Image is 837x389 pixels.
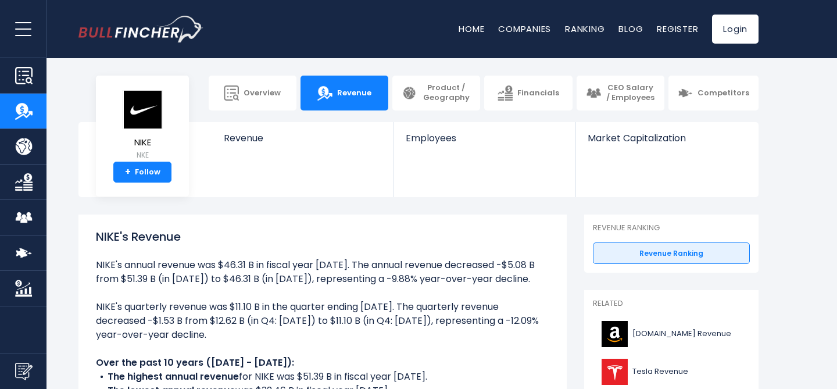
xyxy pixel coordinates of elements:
[108,370,239,383] b: The highest annual revenue
[212,122,394,163] a: Revenue
[121,90,163,162] a: NIKE NKE
[78,16,203,42] img: bullfincher logo
[712,15,759,44] a: Login
[406,133,563,144] span: Employees
[244,88,281,98] span: Overview
[78,16,203,42] a: Go to homepage
[96,228,549,245] h1: NIKE's Revenue
[600,359,629,385] img: TSLA logo
[517,88,559,98] span: Financials
[577,76,664,110] a: CEO Salary / Employees
[394,122,575,163] a: Employees
[337,88,371,98] span: Revenue
[498,23,551,35] a: Companies
[122,138,163,148] span: NIKE
[588,133,746,144] span: Market Capitalization
[224,133,382,144] span: Revenue
[484,76,572,110] a: Financials
[125,167,131,177] strong: +
[96,356,294,369] b: Over the past 10 years ([DATE] - [DATE]):
[668,76,759,110] a: Competitors
[96,300,549,342] li: NIKE's quarterly revenue was $11.10 B in the quarter ending [DATE]. The quarterly revenue decreas...
[600,321,629,347] img: AMZN logo
[96,258,549,286] li: NIKE's annual revenue was $46.31 B in fiscal year [DATE]. The annual revenue decreased -$5.08 B f...
[122,150,163,160] small: NKE
[96,370,549,384] li: for NIKE was $51.39 B in fiscal year [DATE].
[697,88,749,98] span: Competitors
[593,242,750,265] a: Revenue Ranking
[209,76,296,110] a: Overview
[593,318,750,350] a: [DOMAIN_NAME] Revenue
[606,83,655,103] span: CEO Salary / Employees
[113,162,171,183] a: +Follow
[301,76,388,110] a: Revenue
[593,223,750,233] p: Revenue Ranking
[576,122,757,163] a: Market Capitalization
[565,23,604,35] a: Ranking
[593,299,750,309] p: Related
[392,76,480,110] a: Product / Geography
[421,83,471,103] span: Product / Geography
[459,23,484,35] a: Home
[657,23,698,35] a: Register
[593,356,750,388] a: Tesla Revenue
[618,23,643,35] a: Blog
